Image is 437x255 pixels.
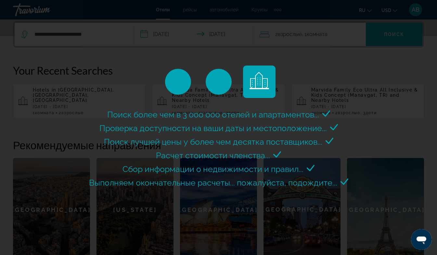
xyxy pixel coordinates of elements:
span: Поиск лучшей цены у более чем десятка поставщиков... [104,137,322,147]
iframe: Кнопка запуска окна обмена сообщениями [411,229,432,250]
span: Проверка доступности на ваши даты и местоположение... [99,123,327,133]
span: Выполняем окончательные расчеты... пожалуйста, подождите... [89,178,337,188]
span: Расчет стоимости членства... [156,151,270,160]
span: Сбор информации о недвижимости и правил... [122,164,303,174]
span: Поиск более чем в 3 000 000 отелей и апартаментов... [107,110,319,119]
